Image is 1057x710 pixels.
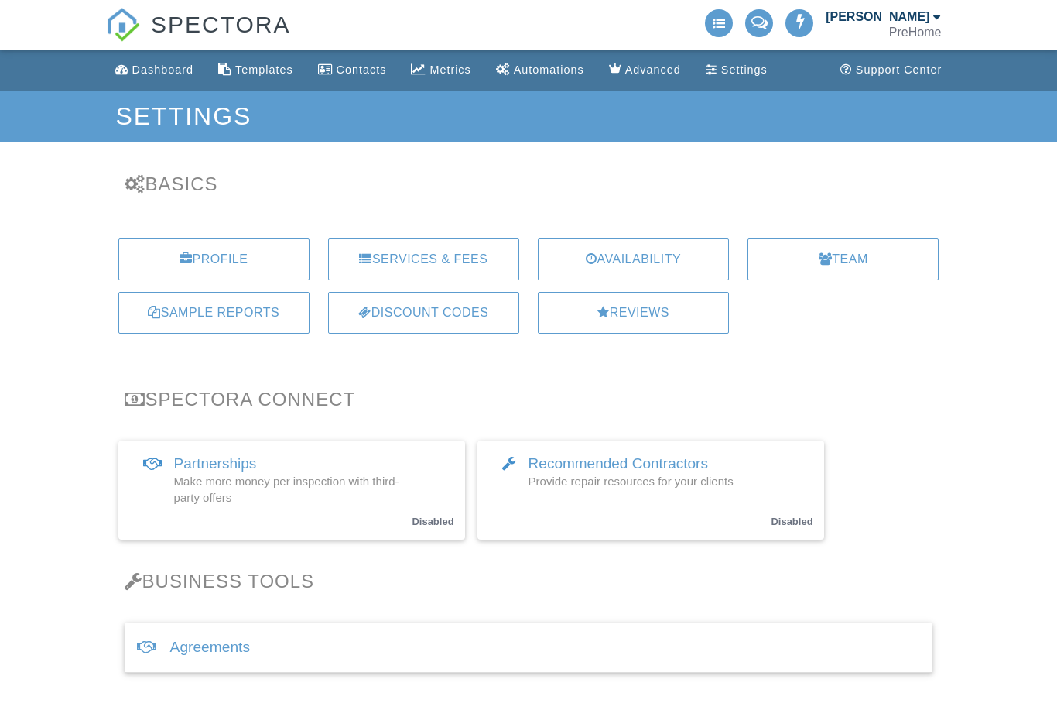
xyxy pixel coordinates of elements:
a: Templates [212,56,299,84]
div: PreHome [889,25,942,40]
span: Recommended Contractors [528,455,708,472]
h1: Settings [115,103,941,130]
small: Disabled [771,516,812,527]
a: Settings [700,56,774,84]
a: Reviews [538,292,729,334]
a: Contacts [312,56,393,84]
span: Make more money per inspection with third-party offers [174,475,399,504]
span: Provide repair resources for your clients [528,475,734,488]
a: Partnerships Make more money per inspection with third-party offers Disabled [118,441,465,540]
div: Advanced [625,63,681,76]
div: Contacts [337,63,387,76]
a: Profile [118,238,310,280]
a: Availability [538,238,729,280]
div: [PERSON_NAME] [826,9,929,25]
a: Team [747,238,939,280]
a: SPECTORA [106,23,291,52]
h3: Business Tools [125,571,933,592]
div: Automations [514,63,584,76]
a: Discount Codes [328,292,519,334]
div: Metrics [429,63,470,76]
small: Disabled [412,516,453,527]
span: SPECTORA [151,8,291,40]
div: Templates [235,63,293,76]
div: Support Center [856,63,942,76]
a: Support Center [834,56,949,84]
div: Settings [721,63,768,76]
img: The Best Home Inspection Software - Spectora [106,8,140,42]
a: Dashboard [109,56,200,84]
h3: Basics [125,173,933,194]
a: Recommended Contractors Provide repair resources for your clients Disabled [477,441,824,540]
div: Dashboard [132,63,193,76]
div: Agreements [125,623,933,673]
span: Partnerships [174,455,257,472]
a: Automations (Basic) [490,56,590,84]
a: Services & Fees [328,238,519,280]
a: Advanced [603,56,687,84]
a: Metrics [405,56,477,84]
h3: Spectora Connect [125,389,933,410]
a: Sample Reports [118,292,310,334]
